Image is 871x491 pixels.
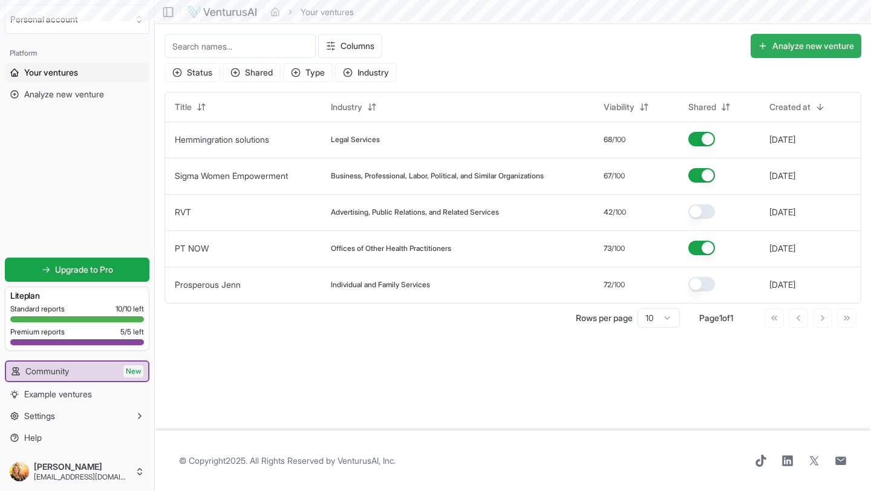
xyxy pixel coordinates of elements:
[24,67,78,79] span: Your ventures
[612,171,625,181] span: /100
[10,290,144,302] h3: Lite plan
[596,97,656,117] button: Viability
[165,34,316,58] input: Search names...
[5,85,149,104] a: Analyze new venture
[335,63,397,82] button: Industry
[123,365,143,377] span: New
[604,171,612,181] span: 67
[604,101,634,113] span: Viability
[604,280,612,290] span: 72
[168,97,214,117] button: Title
[331,171,544,181] span: Business, Professional, Labor, Political, and Similar Organizations
[120,327,144,337] span: 5 / 5 left
[5,457,149,486] button: [PERSON_NAME][EMAIL_ADDRESS][DOMAIN_NAME]
[5,385,149,404] a: Example ventures
[5,258,149,282] a: Upgrade to Pro
[604,135,612,145] span: 68
[331,101,362,113] span: Industry
[175,101,192,113] span: Title
[769,206,795,218] button: [DATE]
[769,170,795,182] button: [DATE]
[331,244,451,253] span: Offices of Other Health Practitioners
[10,462,29,481] img: ALV-UjUAxdmasXsFD32WOXOc1r6L-7Umt4RCoCVt76XObzr6twBo1nvFjNFBbW5dJ7iuNjuSgnFsKGFd259t7zgrabsIwn6SY...
[612,135,625,145] span: /100
[338,455,394,466] a: VenturusAI, Inc
[769,134,795,146] button: [DATE]
[613,207,626,217] span: /100
[223,63,281,82] button: Shared
[719,313,722,323] span: 1
[681,97,738,117] button: Shared
[116,304,144,314] span: 10 / 10 left
[331,280,430,290] span: Individual and Family Services
[751,34,861,58] button: Analyze new venture
[175,207,191,217] a: RVT
[179,455,396,467] span: © Copyright 2025 . All Rights Reserved by .
[175,206,191,218] button: RVT
[769,279,795,291] button: [DATE]
[175,243,209,253] a: PT NOW
[24,88,104,100] span: Analyze new venture
[604,244,612,253] span: 73
[165,63,220,82] button: Status
[762,97,832,117] button: Created at
[5,406,149,426] button: Settings
[24,432,42,444] span: Help
[175,242,209,255] button: PT NOW
[283,63,333,82] button: Type
[175,171,288,181] a: Sigma Women Empowerment
[175,279,241,290] a: Prosperous Jenn
[24,410,55,422] span: Settings
[612,244,625,253] span: /100
[730,313,733,323] span: 1
[55,264,113,276] span: Upgrade to Pro
[5,44,149,63] div: Platform
[688,101,716,113] span: Shared
[612,280,625,290] span: /100
[318,34,382,58] button: Columns
[34,461,130,472] span: [PERSON_NAME]
[24,388,92,400] span: Example ventures
[699,313,719,323] span: Page
[769,242,795,255] button: [DATE]
[331,135,380,145] span: Legal Services
[175,134,269,146] button: Hemmingration solutions
[175,170,288,182] button: Sigma Women Empowerment
[34,472,130,482] span: [EMAIL_ADDRESS][DOMAIN_NAME]
[769,101,811,113] span: Created at
[25,365,69,377] span: Community
[5,428,149,447] a: Help
[722,313,730,323] span: of
[10,327,65,337] span: Premium reports
[576,312,633,324] p: Rows per page
[175,134,269,145] a: Hemmingration solutions
[604,207,613,217] span: 42
[324,97,384,117] button: Industry
[6,362,148,381] a: CommunityNew
[175,279,241,291] button: Prosperous Jenn
[5,63,149,82] a: Your ventures
[331,207,499,217] span: Advertising, Public Relations, and Related Services
[10,304,65,314] span: Standard reports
